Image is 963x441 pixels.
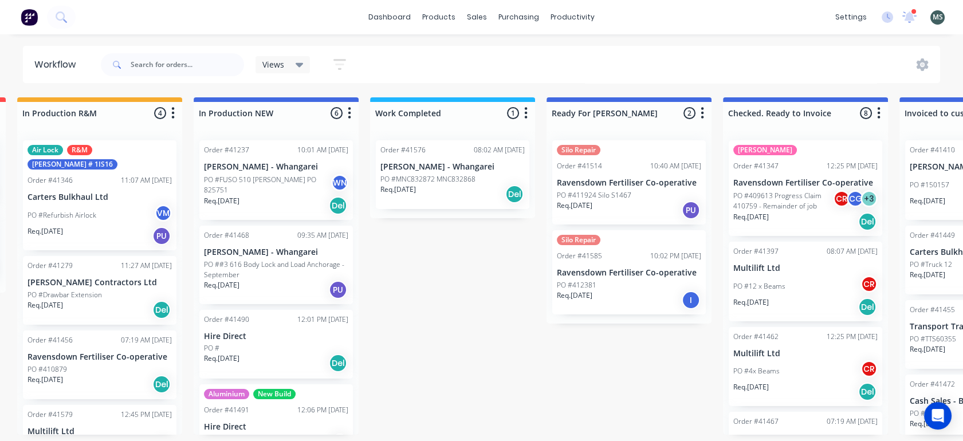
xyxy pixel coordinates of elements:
div: 12:06 PM [DATE] [297,405,348,415]
p: Req. [DATE] [910,270,945,280]
span: Views [262,58,284,70]
div: Order #41237 [204,145,249,155]
p: Req. [DATE] [27,300,63,310]
div: 10:02 PM [DATE] [650,251,701,261]
p: [PERSON_NAME] - Whangarei [380,162,525,172]
p: Req. [DATE] [910,344,945,355]
p: Req. [DATE] [910,196,945,206]
div: Order #41468 [204,230,249,241]
div: WN [331,174,348,191]
div: Order #41347 [733,161,779,171]
div: Workflow [34,58,81,72]
p: Carters Bulkhaul Ltd [27,192,172,202]
div: Order #41585 [557,251,602,261]
p: PO # [910,408,925,419]
div: Order #41397 [733,246,779,257]
div: CR [833,190,850,207]
div: Del [152,375,171,393]
div: Del [858,212,876,231]
div: 10:01 AM [DATE] [297,145,348,155]
p: PO #Drawbar Extension [27,290,102,300]
p: PO ##3 616 Body Lock and Load Anchorage - September [204,259,348,280]
div: Order #41410 [910,145,955,155]
div: Order #41455 [910,305,955,315]
p: Ravensdown Fertiliser Co-operative [557,178,701,188]
div: settings [830,9,872,26]
div: Order #4127911:27 AM [DATE][PERSON_NAME] Contractors LtdPO #Drawbar ExtensionReq.[DATE]Del [23,256,176,325]
div: products [416,9,461,26]
p: PO #Truck 12 [910,259,952,270]
div: Order #4123710:01 AM [DATE][PERSON_NAME] - WhangareiPO #FUSO 510 [PERSON_NAME] PO 825751WNReq.[DA... [199,140,353,220]
div: 07:19 AM [DATE] [827,416,878,427]
div: Order #4149012:01 PM [DATE]Hire DirectPO #Req.[DATE]Del [199,310,353,379]
p: Req. [DATE] [733,212,769,222]
div: Order #41279 [27,261,73,271]
div: Silo Repair [557,145,600,155]
p: Multilift Ltd [27,427,172,436]
div: Order #41490 [204,314,249,325]
p: PO #409613 Progress Claim 410759 - Remainder of job [733,191,833,211]
input: Search for orders... [131,53,244,76]
p: PO #Refurbish Airlock [27,210,96,220]
div: Order #4139708:07 AM [DATE]Multilift LtdPO #12 x BeamsCRReq.[DATE]Del [729,242,882,321]
p: [PERSON_NAME] - Whangarei [204,162,348,172]
p: PO #410879 [27,364,67,375]
div: 12:01 PM [DATE] [297,314,348,325]
div: PU [329,281,347,299]
div: [PERSON_NAME]Order #4134712:25 PM [DATE]Ravensdown Fertiliser Co-operativePO #409613 Progress Cla... [729,140,882,236]
div: [PERSON_NAME] [733,145,797,155]
div: Order #41491 [204,405,249,415]
p: Req. [DATE] [27,375,63,385]
p: Ravensdown Fertiliser Co-operative [27,352,172,362]
a: dashboard [363,9,416,26]
div: productivity [545,9,600,26]
div: VM [155,204,172,222]
p: Req. [DATE] [733,382,769,392]
div: Order #4146809:35 AM [DATE][PERSON_NAME] - WhangareiPO ##3 616 Body Lock and Load Anchorage - Sep... [199,226,353,304]
div: Order #41462 [733,332,779,342]
p: Ravensdown Fertiliser Co-operative [557,268,701,278]
div: Order #4145607:19 AM [DATE]Ravensdown Fertiliser Co-operativePO #410879Req.[DATE]Del [23,330,176,399]
div: Order #4146212:25 PM [DATE]Multilift LtdPO #4x BeamsCRReq.[DATE]Del [729,327,882,407]
div: Del [858,298,876,316]
div: [PERSON_NAME] # 1IS16 [27,159,117,170]
div: 10:40 AM [DATE] [650,161,701,171]
div: sales [461,9,493,26]
span: MS [933,12,943,22]
p: Req. [DATE] [910,419,945,429]
p: PO #12 x Beams [733,281,785,292]
div: Silo RepairOrder #4158510:02 PM [DATE]Ravensdown Fertiliser Co-operativePO #412381Req.[DATE]I [552,230,706,314]
div: Air Lock [27,145,63,155]
div: Air LockR&M[PERSON_NAME] # 1IS16Order #4134611:07 AM [DATE]Carters Bulkhaul LtdPO #Refurbish Airl... [23,140,176,250]
div: PU [682,201,700,219]
p: PO #FUSO 510 [PERSON_NAME] PO 825751 [204,175,331,195]
div: 09:35 AM [DATE] [297,230,348,241]
p: Req. [DATE] [557,200,592,211]
div: purchasing [493,9,545,26]
p: PO #4x Beams [733,366,780,376]
div: Order #41514 [557,161,602,171]
p: Req. [DATE] [204,280,239,290]
div: Del [329,196,347,215]
p: Req. [DATE] [557,290,592,301]
p: Hire Direct [204,422,348,432]
div: + 3 [860,190,878,207]
div: Order #41579 [27,409,73,420]
p: PO #412381 [557,280,596,290]
div: 08:07 AM [DATE] [827,246,878,257]
div: 11:27 AM [DATE] [121,261,172,271]
div: I [682,291,700,309]
div: Silo RepairOrder #4151410:40 AM [DATE]Ravensdown Fertiliser Co-operativePO #411924 Silo S1467Req.... [552,140,706,225]
div: Order #41472 [910,379,955,389]
p: PO #150157 [910,180,949,190]
p: Multilift Ltd [733,349,878,359]
div: Open Intercom Messenger [924,402,952,430]
p: [PERSON_NAME] - Whangarei [204,247,348,257]
p: Multilift Ltd [733,263,878,273]
div: Order #4157608:02 AM [DATE][PERSON_NAME] - WhangareiPO #MNC832872 MNC832868Req.[DATE]Del [376,140,529,209]
p: Ravensdown Fertiliser Co-operative [733,178,878,188]
p: PO # [204,343,219,353]
p: Req. [DATE] [204,353,239,364]
div: 08:02 AM [DATE] [474,145,525,155]
div: Order #41346 [27,175,73,186]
